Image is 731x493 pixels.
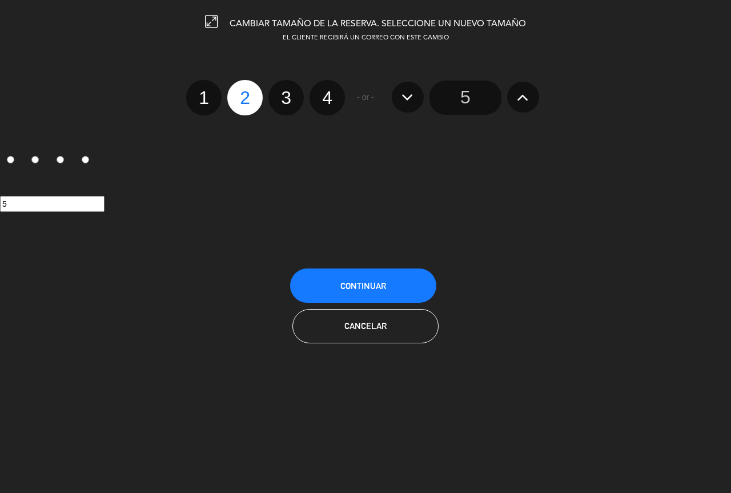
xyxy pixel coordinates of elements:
label: 1 [186,80,222,115]
span: Continuar [340,281,386,291]
span: - or - [357,91,374,104]
label: 2 [25,151,50,171]
button: Cancelar [292,309,439,343]
button: Continuar [290,268,436,303]
label: 2 [227,80,263,115]
label: 3 [50,151,75,171]
span: Cancelar [344,321,387,331]
input: 2 [31,156,39,163]
input: 4 [82,156,89,163]
label: 4 [310,80,345,115]
input: 1 [7,156,14,163]
span: EL CLIENTE RECIBIRÁ UN CORREO CON ESTE CAMBIO [283,35,449,41]
label: 3 [268,80,304,115]
span: CAMBIAR TAMAÑO DE LA RESERVA. SELECCIONE UN NUEVO TAMAÑO [230,19,526,29]
label: 4 [75,151,100,171]
input: 3 [57,156,64,163]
